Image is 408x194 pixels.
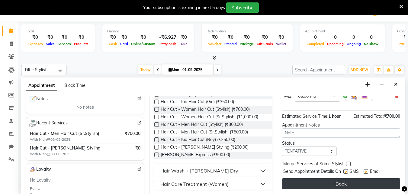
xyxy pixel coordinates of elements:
span: Send Appointment Details On [283,168,341,176]
div: Finance [107,29,189,34]
span: Email [370,168,380,176]
span: ₹700.00 [125,130,140,137]
span: Card [119,42,130,46]
div: Redemption [207,29,288,34]
div: 0 [305,34,326,41]
span: Sales [44,42,56,46]
button: ADD NEW [349,66,370,74]
span: ADD NEW [350,67,368,72]
span: Block Time [64,83,85,88]
span: No notes [76,104,94,110]
span: 1 hour [328,113,341,119]
div: ₹0 [223,34,238,41]
div: Status [282,140,336,146]
div: ₹0 [207,34,223,41]
span: ₹700.00 [384,113,400,119]
div: ₹0 [119,34,130,41]
div: 0 [326,34,345,41]
span: Ongoing [345,42,362,46]
span: Petty cash [158,42,178,46]
span: Prepaid [223,42,238,46]
span: No show [362,42,380,46]
span: Nitin [284,94,292,100]
span: Hair Cut - Women Hair Cut (Sr.Stylish) (₹1,000.00) [161,114,258,121]
span: Package [238,42,255,46]
span: Hair Cut - Kid Hair Cut (Girl) (₹350.00) [161,99,234,106]
div: Your subscription is expiring in next 5 days [143,5,225,11]
div: ₹0 [107,34,119,41]
button: Close [391,80,400,89]
span: Hair Cut - Kid Hair Cut (Boy) (₹250.00) [161,136,235,144]
div: ₹0 [56,34,72,41]
button: Book [282,178,400,189]
div: Hair Care Treatment (Women) [160,180,229,188]
div: 0 [362,34,380,41]
div: ₹0 [130,34,157,41]
span: Appointment [26,80,57,91]
div: Appointment Notes [282,122,400,128]
span: Today [138,65,153,74]
div: ₹0 [238,34,255,41]
div: ₹0 [179,34,189,41]
span: No Loyalty [30,177,50,183]
span: Merge Services of Same Stylist [283,161,344,168]
input: Search Appointment [292,65,345,74]
span: Online/Custom [130,42,157,46]
input: 2025-09-01 [181,65,211,74]
span: With Nitin 08-08-2025 [30,137,105,142]
div: 0 [345,34,362,41]
span: Voucher [207,42,223,46]
div: Points [30,186,40,191]
span: Hair Cut - Men Hair Cut (Sr.Stylish) [30,130,113,137]
span: Gift Cards [255,42,275,46]
span: Loyalty [29,166,51,173]
div: -₹6,927 [157,34,179,41]
div: Hair Wash + [PERSON_NAME] Dry [160,167,238,174]
span: Completed [305,42,326,46]
div: Total [26,29,90,34]
span: Cash [107,42,119,46]
div: ₹0 [44,34,56,41]
span: [PERSON_NAME] Express (₹900.00) [161,152,230,159]
div: ₹0 [26,34,44,41]
span: Due [179,42,189,46]
div: ₹0 [255,34,275,41]
div: ₹0 [275,34,288,41]
span: Notes [29,95,48,103]
span: Expenses [26,42,44,46]
span: Mon [167,67,181,72]
span: Wallet [275,42,288,46]
span: Hair Cut - Men Hair Cut (Stylish) (₹300.00) [161,121,243,129]
span: Hair Cut - Women Hair Cut (Stylish) (₹700.00) [161,106,250,114]
button: Hair Care Treatment (Women) [157,179,270,189]
span: Upcoming [326,42,345,46]
span: SMS [350,168,359,176]
span: Hair Cut - Men Hair Cut (Sr.Stylish) (₹500.00) [161,129,248,136]
span: Services [56,42,72,46]
button: Hair Wash + [PERSON_NAME] Dry [157,165,270,176]
span: Products [72,42,90,46]
img: Interior.png [361,93,368,100]
img: Hairdresser.png [350,93,357,100]
span: ₹0 [135,145,140,151]
span: Hair Cut - [PERSON_NAME] Styling (₹200.00) [161,144,249,152]
span: Estimated Service Time: [282,113,328,119]
div: ₹0 [72,34,90,41]
span: Estimated Total: [353,113,384,119]
span: Recent Services [29,120,68,127]
span: With Nitin 08-08-2025 [30,151,105,157]
span: Filter Stylist [25,67,46,72]
div: Appointment [305,29,380,34]
button: Subscribe [226,2,259,13]
span: Hair Cut - [PERSON_NAME] Styling [30,145,113,151]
